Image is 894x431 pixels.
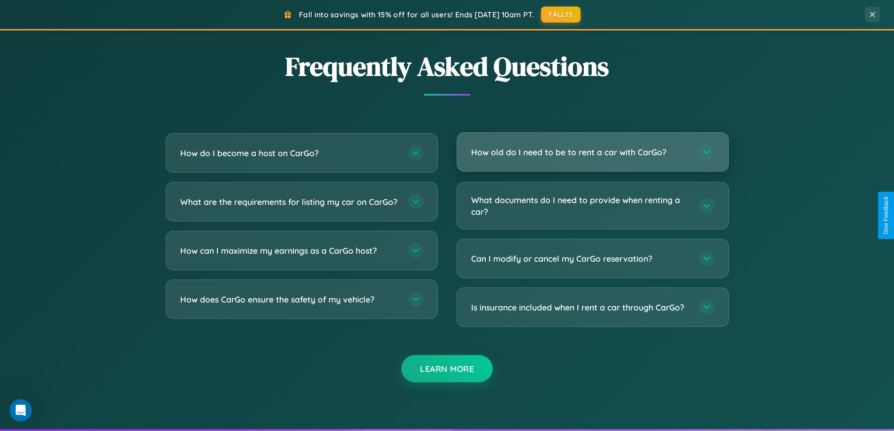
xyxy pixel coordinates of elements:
[166,48,729,84] h2: Frequently Asked Questions
[180,294,399,305] h3: How does CarGo ensure the safety of my vehicle?
[180,245,399,257] h3: How can I maximize my earnings as a CarGo host?
[471,302,690,313] h3: Is insurance included when I rent a car through CarGo?
[471,253,690,265] h3: Can I modify or cancel my CarGo reservation?
[401,355,493,382] button: Learn More
[299,10,534,19] span: Fall into savings with 15% off for all users! Ends [DATE] 10am PT.
[471,194,690,217] h3: What documents do I need to provide when renting a car?
[180,196,399,208] h3: What are the requirements for listing my car on CarGo?
[883,197,889,234] div: Give Feedback
[541,7,581,23] button: FALL15
[9,399,32,422] iframe: Intercom live chat
[180,147,399,159] h3: How do I become a host on CarGo?
[471,146,690,158] h3: How old do I need to be to rent a car with CarGo?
